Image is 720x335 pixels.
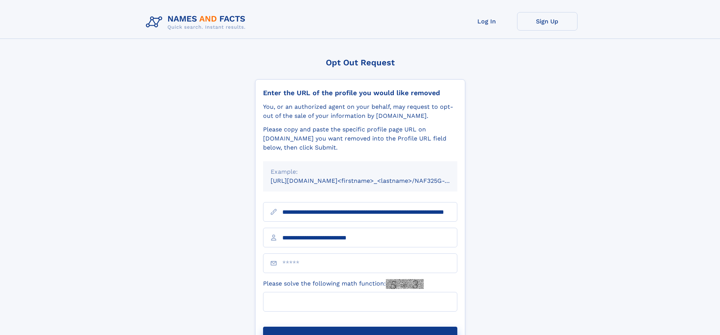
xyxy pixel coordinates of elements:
[517,12,578,31] a: Sign Up
[263,279,424,289] label: Please solve the following math function:
[263,102,457,120] div: You, or an authorized agent on your behalf, may request to opt-out of the sale of your informatio...
[143,12,252,32] img: Logo Names and Facts
[263,125,457,152] div: Please copy and paste the specific profile page URL on [DOMAIN_NAME] you want removed into the Pr...
[271,177,472,184] small: [URL][DOMAIN_NAME]<firstname>_<lastname>/NAF325G-xxxxxxxx
[255,58,465,67] div: Opt Out Request
[263,89,457,97] div: Enter the URL of the profile you would like removed
[271,167,450,176] div: Example:
[457,12,517,31] a: Log In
